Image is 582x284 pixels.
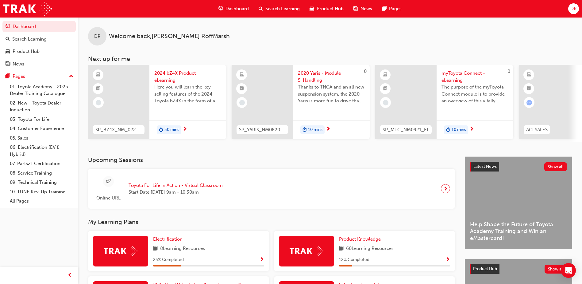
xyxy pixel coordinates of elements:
[239,100,245,105] span: learningRecordVerb_NONE-icon
[2,20,76,71] button: DashboardSearch LearningProduct HubNews
[544,162,567,171] button: Show all
[240,85,244,93] span: booktick-icon
[93,195,124,202] span: Online URL
[353,5,358,13] span: news-icon
[7,124,76,133] a: 04. Customer Experience
[561,263,576,278] div: Open Intercom Messenger
[265,5,300,12] span: Search Learning
[153,236,183,242] span: Electrification
[69,73,73,81] span: up-icon
[308,126,322,133] span: 10 mins
[389,5,402,12] span: Pages
[153,256,184,263] span: 25 % Completed
[526,100,532,105] span: learningRecordVerb_ATTEMPT-icon
[94,33,101,40] span: DR
[160,245,205,253] span: 8 Learning Resources
[240,71,244,79] span: learningResourceType_ELEARNING-icon
[383,85,387,93] span: booktick-icon
[445,257,450,263] span: Show Progress
[214,2,254,15] a: guage-iconDashboard
[239,126,286,133] span: SP_YARIS_NM0820_EL_05
[13,61,24,68] div: News
[96,100,101,105] span: learningRecordVerb_NONE-icon
[104,246,137,256] img: Trak
[473,164,497,169] span: Latest News
[13,48,40,55] div: Product Hub
[375,65,513,139] a: 0SP_MTC_NM0921_ELmyToyota Connect - eLearningThe purpose of the myToyota Connect module is to pro...
[383,71,387,79] span: learningResourceType_ELEARNING-icon
[339,236,381,242] span: Product Knowledge
[360,5,372,12] span: News
[96,71,100,79] span: learningResourceType_ELEARNING-icon
[154,84,221,105] span: Here you will learn the key selling features of the 2024 Toyota bZ4X in the form of a virtual 6-p...
[377,2,407,15] a: pages-iconPages
[2,58,76,70] a: News
[153,245,158,253] span: book-icon
[7,143,76,159] a: 06. Electrification (EV & Hybrid)
[7,187,76,197] a: 10. TUNE Rev-Up Training
[290,246,323,256] img: Trak
[446,126,450,134] span: duration-icon
[88,219,455,226] h3: My Learning Plans
[12,36,47,43] div: Search Learning
[254,2,305,15] a: search-iconSearch Learning
[305,2,349,15] a: car-iconProduct Hub
[527,71,531,79] span: learningResourceType_ELEARNING-icon
[106,178,111,185] span: sessionType_ONLINE_URL-icon
[232,65,370,139] a: 0SP_YARIS_NM0820_EL_052020 Yaris - Module 5: HandlingThanks to TNGA and an all new suspension sys...
[183,127,187,132] span: next-icon
[225,5,249,12] span: Dashboard
[6,49,10,54] span: car-icon
[2,34,76,45] a: Search Learning
[303,126,307,134] span: duration-icon
[568,3,579,14] button: DR
[526,126,548,133] span: ACLSALES
[13,73,25,80] div: Pages
[445,256,450,264] button: Show Progress
[154,70,221,84] span: 2024 bZ4X Product eLearning
[6,61,10,67] span: news-icon
[96,85,100,93] span: booktick-icon
[7,98,76,115] a: 02. New - Toyota Dealer Induction
[346,245,394,253] span: 60 Learning Resources
[465,156,572,249] a: Latest NewsShow allHelp Shape the Future of Toyota Academy Training and Win an eMastercard!
[470,221,567,242] span: Help Shape the Future of Toyota Academy Training and Win an eMastercard!
[3,2,52,16] img: Trak
[78,55,582,62] h3: Next up for me
[470,162,567,172] a: Latest NewsShow all
[7,82,76,98] a: 01. Toyota Academy - 2025 Dealer Training Catalogue
[443,184,448,193] span: next-icon
[507,69,510,74] span: 0
[545,265,568,274] button: Show all
[473,266,497,271] span: Product Hub
[159,126,163,134] span: duration-icon
[383,100,388,105] span: learningRecordVerb_NONE-icon
[310,5,314,13] span: car-icon
[382,5,387,13] span: pages-icon
[260,256,264,264] button: Show Progress
[2,46,76,57] a: Product Hub
[2,71,76,82] button: Pages
[153,236,185,243] a: Electrification
[7,196,76,206] a: All Pages
[364,69,367,74] span: 0
[470,264,567,274] a: Product HubShow all
[349,2,377,15] a: news-iconNews
[6,37,10,42] span: search-icon
[218,5,223,13] span: guage-icon
[164,126,179,133] span: 30 mins
[452,126,466,133] span: 10 mins
[7,115,76,124] a: 03. Toyota For Life
[7,159,76,168] a: 07. Parts21 Certification
[67,272,72,279] span: prev-icon
[93,174,450,204] a: Online URLToyota For Life In Action - Virtual ClassroomStart Date:[DATE] 9am - 10:30am
[259,5,263,13] span: search-icon
[7,168,76,178] a: 08. Service Training
[339,245,344,253] span: book-icon
[129,189,223,196] span: Start Date: [DATE] 9am - 10:30am
[570,5,577,12] span: DR
[441,70,508,84] span: myToyota Connect - eLearning
[6,24,10,30] span: guage-icon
